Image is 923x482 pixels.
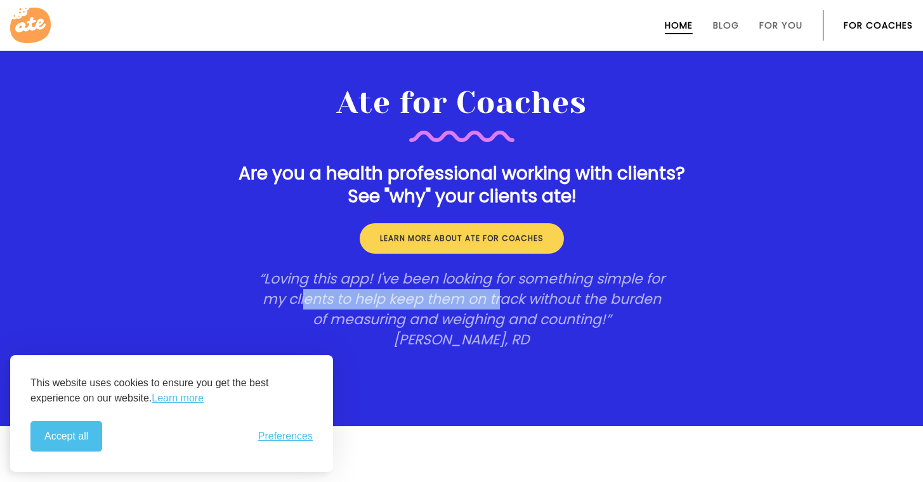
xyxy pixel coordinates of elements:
[258,431,313,442] button: Toggle preferences
[208,162,716,208] h3: Are you a health professional working with clients? See "why" your clients ate!
[30,421,102,452] button: Accept all cookies
[208,85,716,142] h2: Ate for Coaches
[259,269,665,350] p: “Loving this app! I've been looking for something simple for my clients to help keep them on trac...
[844,20,913,30] a: For Coaches
[665,20,693,30] a: Home
[759,20,802,30] a: For You
[713,20,739,30] a: Blog
[360,223,564,254] a: Learn more about ate for coaches
[152,391,204,406] a: Learn more
[258,431,313,442] span: Preferences
[30,375,313,406] p: This website uses cookies to ensure you get the best experience on our website.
